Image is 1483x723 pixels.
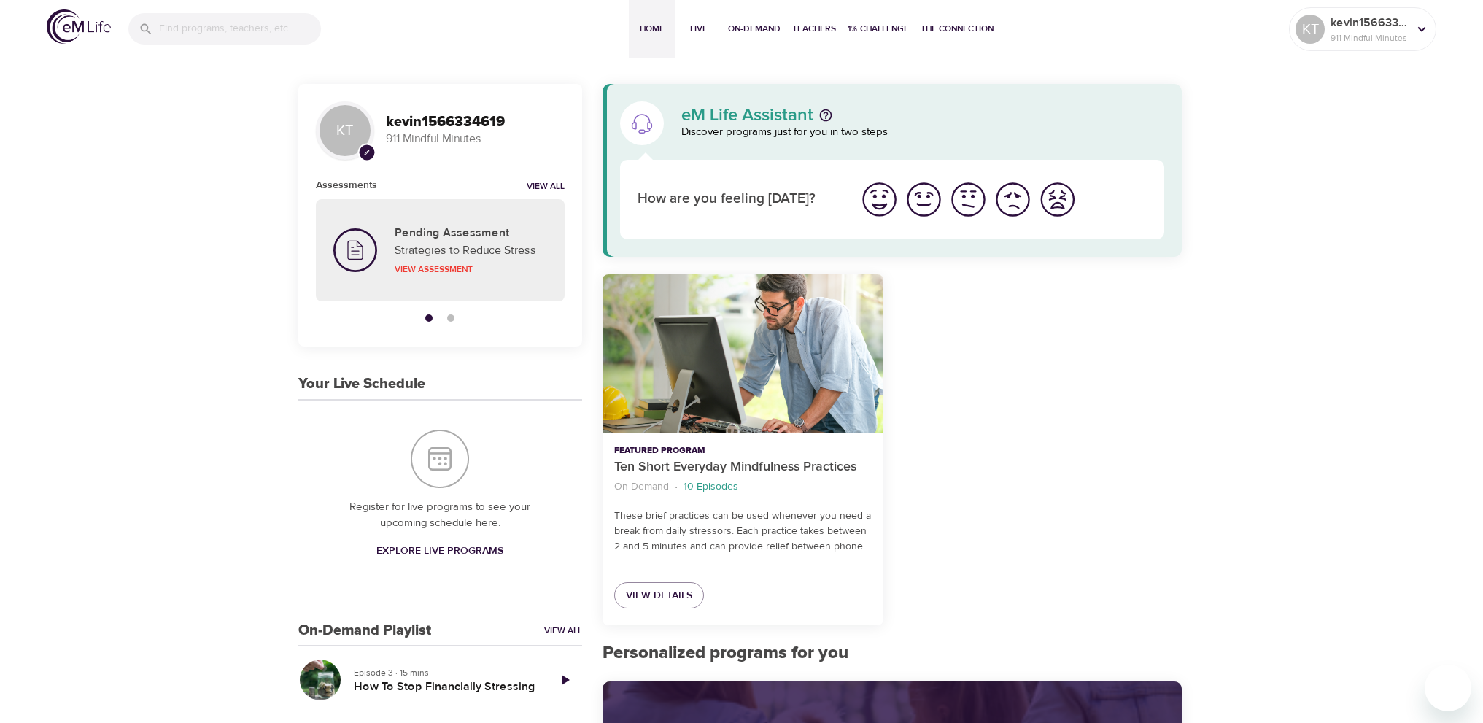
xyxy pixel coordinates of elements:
div: KT [1296,15,1325,44]
span: Live [681,21,716,36]
h3: Your Live Schedule [298,376,425,393]
iframe: Button to launch messaging window [1425,665,1471,711]
a: Explore Live Programs [371,538,509,565]
p: Strategies to Reduce Stress [395,241,547,259]
span: Teachers [792,21,836,36]
img: eM Life Assistant [630,112,654,135]
p: On-Demand [614,479,669,495]
p: 911 Mindful Minutes [1331,31,1408,45]
nav: breadcrumb [614,477,872,497]
span: On-Demand [728,21,781,36]
h3: kevin1566334619 [386,114,565,131]
img: logo [47,9,111,44]
p: How are you feeling [DATE]? [638,189,840,210]
a: View all notifications [527,181,565,193]
span: View Details [626,587,692,605]
button: I'm feeling bad [991,177,1035,222]
p: 10 Episodes [684,479,738,495]
button: Ten Short Everyday Mindfulness Practices [603,274,883,433]
button: I'm feeling great [857,177,902,222]
img: worst [1037,179,1077,220]
a: View Details [614,582,704,609]
img: good [904,179,944,220]
h3: On-Demand Playlist [298,622,431,639]
p: eM Life Assistant [681,107,813,124]
input: Find programs, teachers, etc... [159,13,321,45]
button: I'm feeling worst [1035,177,1080,222]
h5: Pending Assessment [395,225,547,241]
p: kevin1566334619 [1331,14,1408,31]
a: View All [544,625,582,637]
button: I'm feeling good [902,177,946,222]
img: ok [948,179,988,220]
p: Featured Program [614,444,872,457]
button: I'm feeling ok [946,177,991,222]
h5: How To Stop Financially Stressing [354,679,535,695]
h2: Personalized programs for you [603,643,1182,664]
a: Play Episode [547,662,582,697]
p: Discover programs just for you in two steps [681,124,1165,141]
p: Episode 3 · 15 mins [354,666,535,679]
img: great [859,179,899,220]
img: bad [993,179,1033,220]
button: How To Stop Financially Stressing [298,658,342,702]
div: KT [316,101,374,160]
p: Register for live programs to see your upcoming schedule here. [328,499,553,532]
p: These brief practices can be used whenever you need a break from daily stressors. Each practice t... [614,509,872,554]
img: Your Live Schedule [411,430,469,488]
li: · [675,477,678,497]
span: Explore Live Programs [376,542,503,560]
p: View Assessment [395,263,547,276]
p: 911 Mindful Minutes [386,131,565,147]
p: Ten Short Everyday Mindfulness Practices [614,457,872,477]
h6: Assessments [316,177,377,193]
span: Home [635,21,670,36]
span: 1% Challenge [848,21,909,36]
span: The Connection [921,21,994,36]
